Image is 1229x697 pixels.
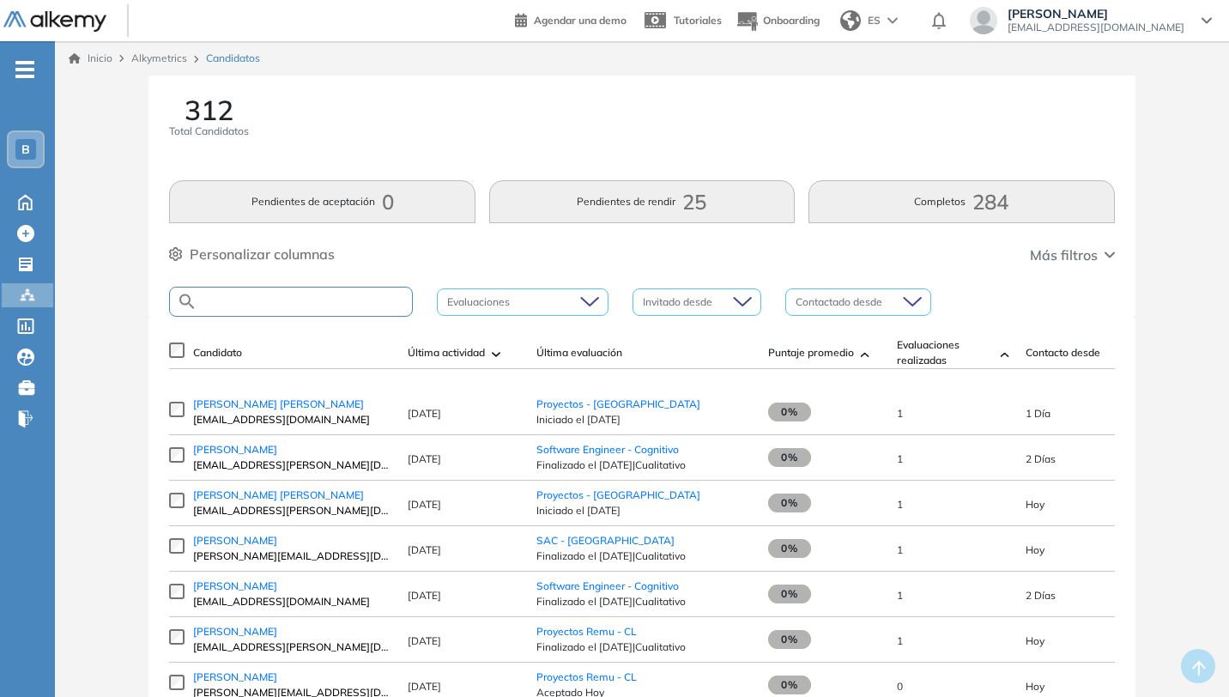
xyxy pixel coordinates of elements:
span: 0 [897,680,903,693]
img: [missing "en.ARROW_ALT" translation] [492,352,500,357]
a: Software Engineer - Cognitivo [536,579,679,592]
span: Agendar una demo [534,14,627,27]
span: 1 [897,634,903,647]
span: [PERSON_NAME] [193,443,277,456]
a: [PERSON_NAME] [193,670,390,685]
a: Proyectos Remu - CL [536,625,637,638]
span: [DATE] [408,407,441,420]
a: SAC - [GEOGRAPHIC_DATA] [536,534,675,547]
span: Más filtros [1030,245,1098,265]
a: [PERSON_NAME] [PERSON_NAME] [193,397,390,412]
img: SEARCH_ALT [177,291,197,312]
span: [PERSON_NAME] [193,579,277,592]
span: [EMAIL_ADDRESS][PERSON_NAME][DOMAIN_NAME] [193,458,390,473]
span: 312 [185,96,233,124]
span: Candidatos [206,51,260,66]
button: Más filtros [1030,245,1115,265]
a: [PERSON_NAME] [PERSON_NAME] [193,488,390,503]
span: Onboarding [763,14,820,27]
span: Iniciado el [DATE] [536,503,751,518]
span: Última actividad [408,345,485,361]
span: ES [868,13,881,28]
img: [missing "en.ARROW_ALT" translation] [1001,352,1009,357]
span: [DATE] [408,452,441,465]
span: Tutoriales [674,14,722,27]
a: Proyectos - [GEOGRAPHIC_DATA] [536,488,700,501]
span: 1 [897,589,903,602]
span: Personalizar columnas [190,244,335,264]
span: [DATE] [408,589,441,602]
a: [PERSON_NAME] [193,533,390,549]
img: Logo [3,11,106,33]
a: Inicio [69,51,112,66]
span: [PERSON_NAME] [PERSON_NAME] [193,488,364,501]
span: 1 [897,407,903,420]
span: [DATE] [408,680,441,693]
span: 1 [897,543,903,556]
span: Puntaje promedio [768,345,854,361]
span: [EMAIL_ADDRESS][PERSON_NAME][DOMAIN_NAME] [193,503,390,518]
a: Agendar una demo [515,9,627,29]
span: Contacto desde [1026,345,1100,361]
a: Proyectos - [GEOGRAPHIC_DATA] [536,397,700,410]
span: Alkymetrics [131,52,187,64]
span: 0% [768,494,811,512]
span: 0% [768,448,811,467]
img: [missing "en.ARROW_ALT" translation] [861,352,869,357]
a: Software Engineer - Cognitivo [536,443,679,456]
span: [DATE] [408,543,441,556]
i: - [15,68,34,71]
span: 29-Aug-2025 [1026,680,1044,693]
span: [EMAIL_ADDRESS][DOMAIN_NAME] [193,594,390,609]
span: [PERSON_NAME] [PERSON_NAME] [193,397,364,410]
span: 0% [768,539,811,558]
button: Onboarding [736,3,820,39]
span: 27-Aug-2025 [1026,589,1056,602]
a: [PERSON_NAME] [193,442,390,458]
span: Última evaluación [536,345,622,361]
span: 0% [768,630,811,649]
span: Candidato [193,345,242,361]
span: [PERSON_NAME][EMAIL_ADDRESS][DOMAIN_NAME] [193,549,390,564]
button: Pendientes de rendir25 [489,180,795,223]
span: Finalizado el [DATE] | Cualitativo [536,594,751,609]
span: 29-Aug-2025 [1026,543,1044,556]
button: Pendientes de aceptación0 [169,180,475,223]
img: arrow [887,17,898,24]
span: [PERSON_NAME] [1008,7,1184,21]
button: Completos284 [808,180,1114,223]
span: Finalizado el [DATE] | Cualitativo [536,458,751,473]
span: [DATE] [408,498,441,511]
a: Proyectos Remu - CL [536,670,637,683]
span: 26-Aug-2025 [1026,452,1056,465]
span: [DATE] [408,634,441,647]
span: [PERSON_NAME] [193,625,277,638]
span: 29-Aug-2025 [1026,498,1044,511]
span: Evaluaciones realizadas [897,337,993,368]
span: [PERSON_NAME] [193,534,277,547]
span: [PERSON_NAME] [193,670,277,683]
span: [EMAIL_ADDRESS][DOMAIN_NAME] [1008,21,1184,34]
span: 27-Aug-2025 [1026,407,1050,420]
span: Iniciado el [DATE] [536,412,751,427]
span: [EMAIL_ADDRESS][PERSON_NAME][DOMAIN_NAME] [193,639,390,655]
a: [PERSON_NAME] [193,624,390,639]
span: 0% [768,585,811,603]
span: 1 [897,452,903,465]
span: [EMAIL_ADDRESS][DOMAIN_NAME] [193,412,390,427]
span: 29-Aug-2025 [1026,634,1044,647]
span: 1 [897,498,903,511]
a: [PERSON_NAME] [193,579,390,594]
span: Finalizado el [DATE] | Cualitativo [536,549,751,564]
span: Finalizado el [DATE] | Cualitativo [536,639,751,655]
span: B [21,142,30,156]
span: 0% [768,676,811,694]
img: world [840,10,861,31]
